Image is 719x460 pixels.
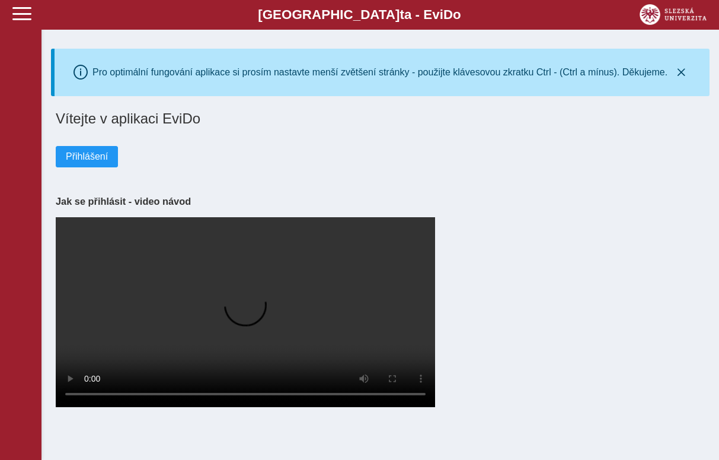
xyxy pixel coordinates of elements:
span: D [443,7,453,22]
button: Přihlášení [56,146,118,167]
span: t [400,7,404,22]
span: Přihlášení [66,151,108,162]
h3: Jak se přihlásit - video návod [56,196,705,207]
div: Pro optimální fungování aplikace si prosím nastavte menší zvětšení stránky - použijte klávesovou ... [92,67,667,78]
h1: Vítejte v aplikaci EviDo [56,110,705,127]
video: Your browser does not support the video tag. [56,217,435,407]
span: o [453,7,461,22]
b: [GEOGRAPHIC_DATA] a - Evi [36,7,683,23]
img: logo_web_su.png [640,4,707,25]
